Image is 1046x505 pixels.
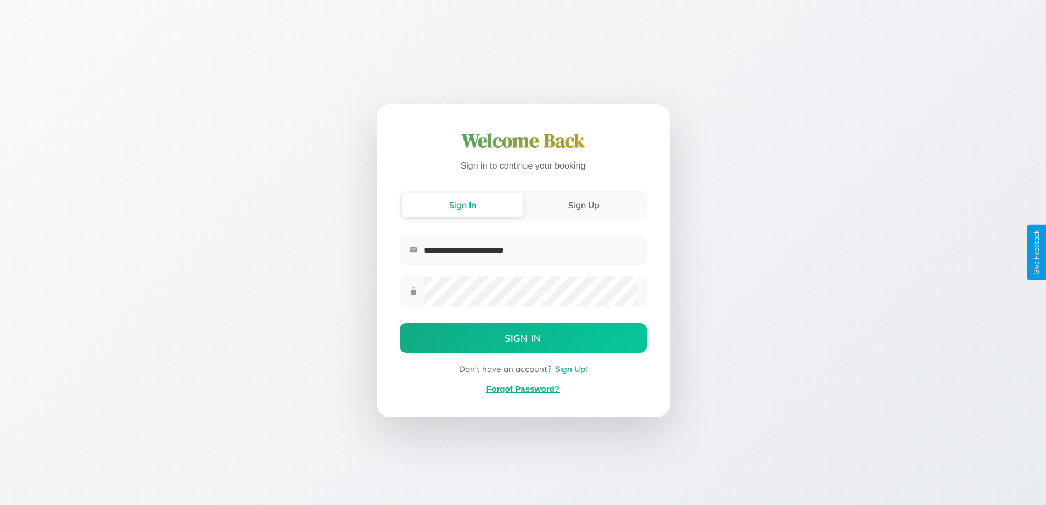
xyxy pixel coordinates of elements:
p: Sign in to continue your booking [400,158,647,174]
span: Sign Up! [555,364,588,374]
a: Forgot Password? [486,384,560,393]
div: Give Feedback [1033,230,1041,275]
button: Sign In [400,323,647,353]
h1: Welcome Back [400,127,647,154]
div: Don't have an account? [400,364,647,374]
button: Sign In [402,193,523,217]
button: Sign Up [523,193,645,217]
